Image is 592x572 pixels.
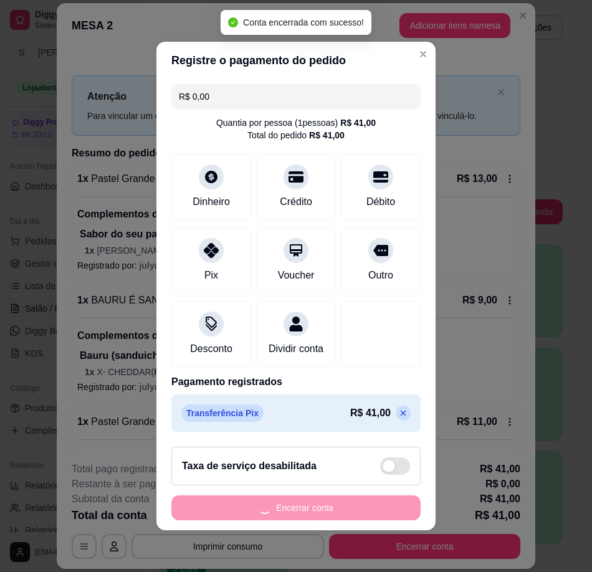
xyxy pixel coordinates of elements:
p: R$ 41,00 [350,406,391,421]
div: R$ 41,00 [309,129,345,141]
div: Dinheiro [193,194,230,209]
p: Transferência Pix [181,404,264,422]
div: Pix [204,268,218,283]
span: check-circle [228,17,238,27]
header: Registre o pagamento do pedido [156,42,436,79]
button: Close [413,44,433,64]
div: Total do pedido [247,129,345,141]
div: Quantia por pessoa ( 1 pessoas) [216,117,376,129]
div: Dividir conta [269,341,323,356]
div: Desconto [190,341,232,356]
h2: Taxa de serviço desabilitada [182,459,317,474]
p: Pagamento registrados [171,374,421,389]
div: Débito [366,194,395,209]
input: Ex.: hambúrguer de cordeiro [179,84,413,109]
span: Conta encerrada com sucesso! [243,17,364,27]
div: Outro [368,268,393,283]
div: Voucher [278,268,315,283]
div: Crédito [280,194,312,209]
div: R$ 41,00 [340,117,376,129]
